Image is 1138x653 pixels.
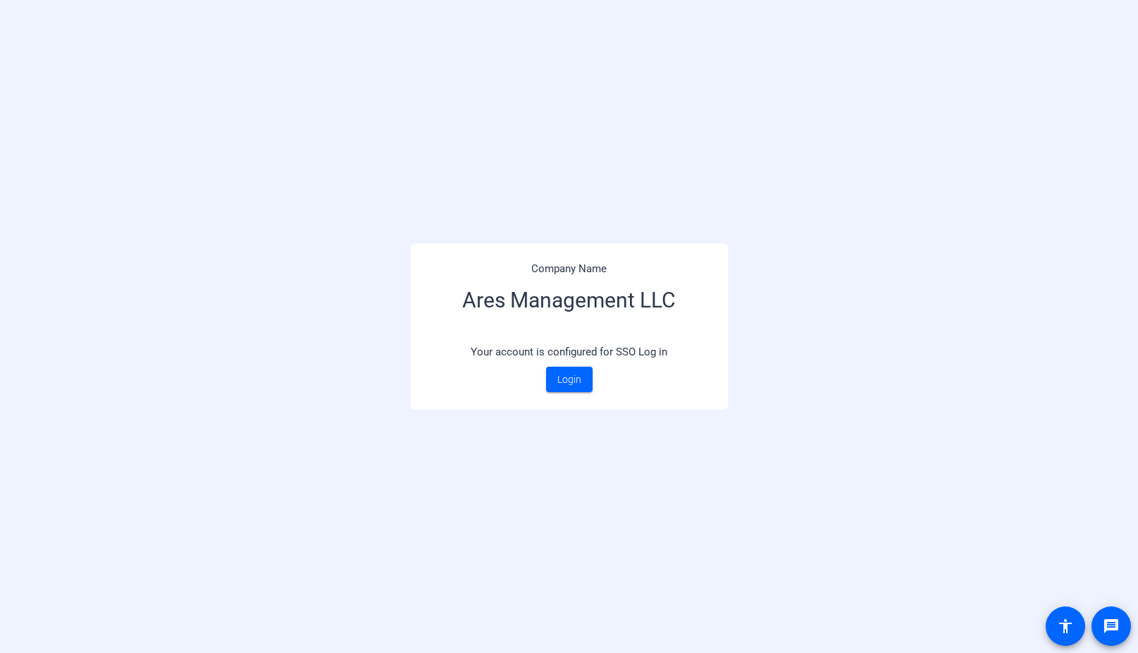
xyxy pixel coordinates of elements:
span: Login [557,372,581,387]
a: Login [546,367,593,392]
h3: Ares Management LLC [428,277,710,337]
p: Your account is configured for SSO Log in [428,337,710,367]
p: Company Name [428,261,710,277]
mat-icon: message [1103,618,1120,635]
mat-icon: accessibility [1057,618,1074,635]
